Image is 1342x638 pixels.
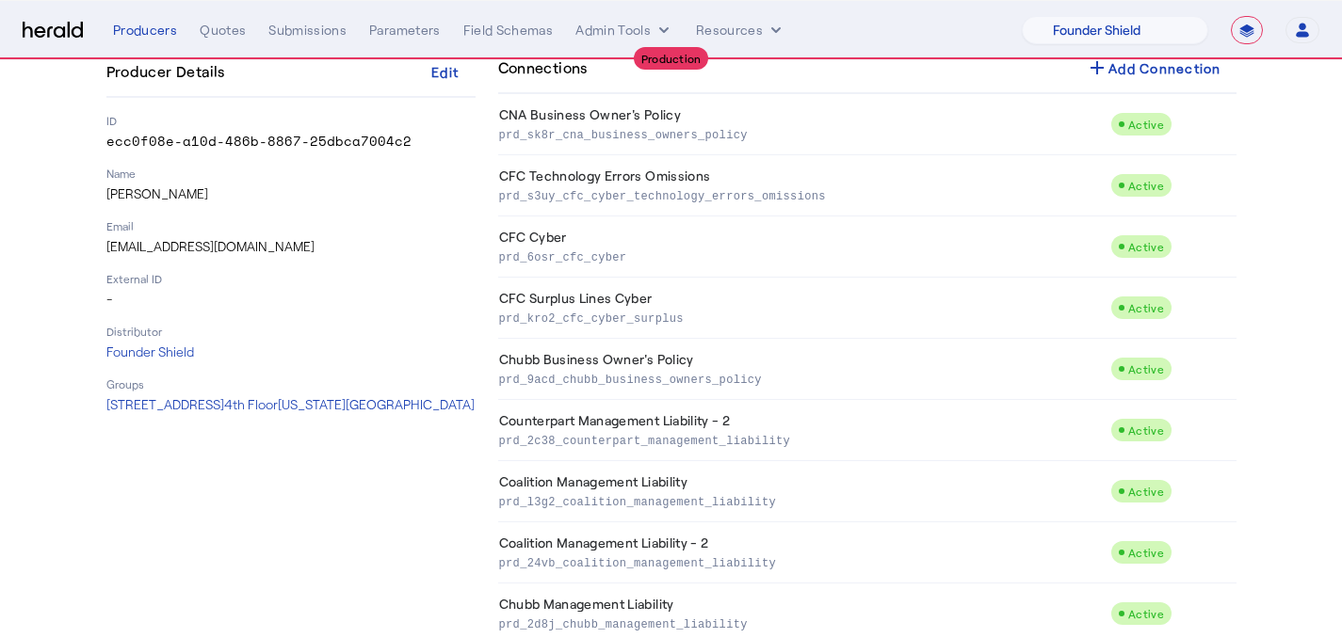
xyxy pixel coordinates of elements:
[1128,607,1164,620] span: Active
[498,339,1111,400] td: Chubb Business Owner's Policy
[106,60,233,83] h4: Producer Details
[106,290,476,309] p: -
[106,132,476,151] p: ecc0f08e-a10d-486b-8867-25dbca7004c2
[369,21,441,40] div: Parameters
[498,56,588,79] h4: Connections
[106,218,476,233] p: Email
[1128,362,1164,375] span: Active
[200,21,246,40] div: Quotes
[1086,56,1221,79] div: Add Connection
[106,271,476,286] p: External ID
[106,324,476,339] p: Distributor
[498,400,1111,461] td: Counterpart Management Liability - 2
[499,308,1104,327] p: prd_kro2_cfc_cyber_surplus
[106,237,476,256] p: [EMAIL_ADDRESS][DOMAIN_NAME]
[1071,51,1237,85] button: Add Connection
[1128,301,1164,314] span: Active
[113,21,177,40] div: Producers
[575,21,673,40] button: internal dropdown menu
[1128,423,1164,437] span: Active
[499,491,1104,510] p: prd_l3g2_coalition_management_liability
[106,376,476,391] p: Groups
[1086,56,1108,79] mat-icon: add
[498,155,1111,216] td: CFC Technology Errors Omissions
[1128,118,1164,131] span: Active
[498,522,1111,583] td: Coalition Management Liability - 2
[106,184,476,203] p: [PERSON_NAME]
[106,166,476,181] p: Name
[1128,179,1164,192] span: Active
[499,552,1104,571] p: prd_24vb_coalition_management_liability
[696,21,785,40] button: Resources dropdown menu
[1128,485,1164,498] span: Active
[498,94,1111,155] td: CNA Business Owner's Policy
[431,62,459,82] div: Edit
[499,430,1104,449] p: prd_2c38_counterpart_management_liability
[268,21,347,40] div: Submissions
[415,55,476,88] button: Edit
[499,185,1104,204] p: prd_s3uy_cfc_cyber_technology_errors_omissions
[23,22,83,40] img: Herald Logo
[106,396,475,412] span: [STREET_ADDRESS] 4th Floor [US_STATE][GEOGRAPHIC_DATA]
[499,124,1104,143] p: prd_sk8r_cna_business_owners_policy
[498,216,1111,278] td: CFC Cyber
[499,614,1104,632] p: prd_2d8j_chubb_management_liability
[106,113,476,128] p: ID
[106,343,476,361] p: Founder Shield
[499,369,1104,388] p: prd_9acd_chubb_business_owners_policy
[499,247,1104,265] p: prd_6osr_cfc_cyber
[1128,546,1164,559] span: Active
[634,47,709,70] div: Production
[498,461,1111,522] td: Coalition Management Liability
[1128,240,1164,253] span: Active
[463,21,554,40] div: Field Schemas
[498,278,1111,339] td: CFC Surplus Lines Cyber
